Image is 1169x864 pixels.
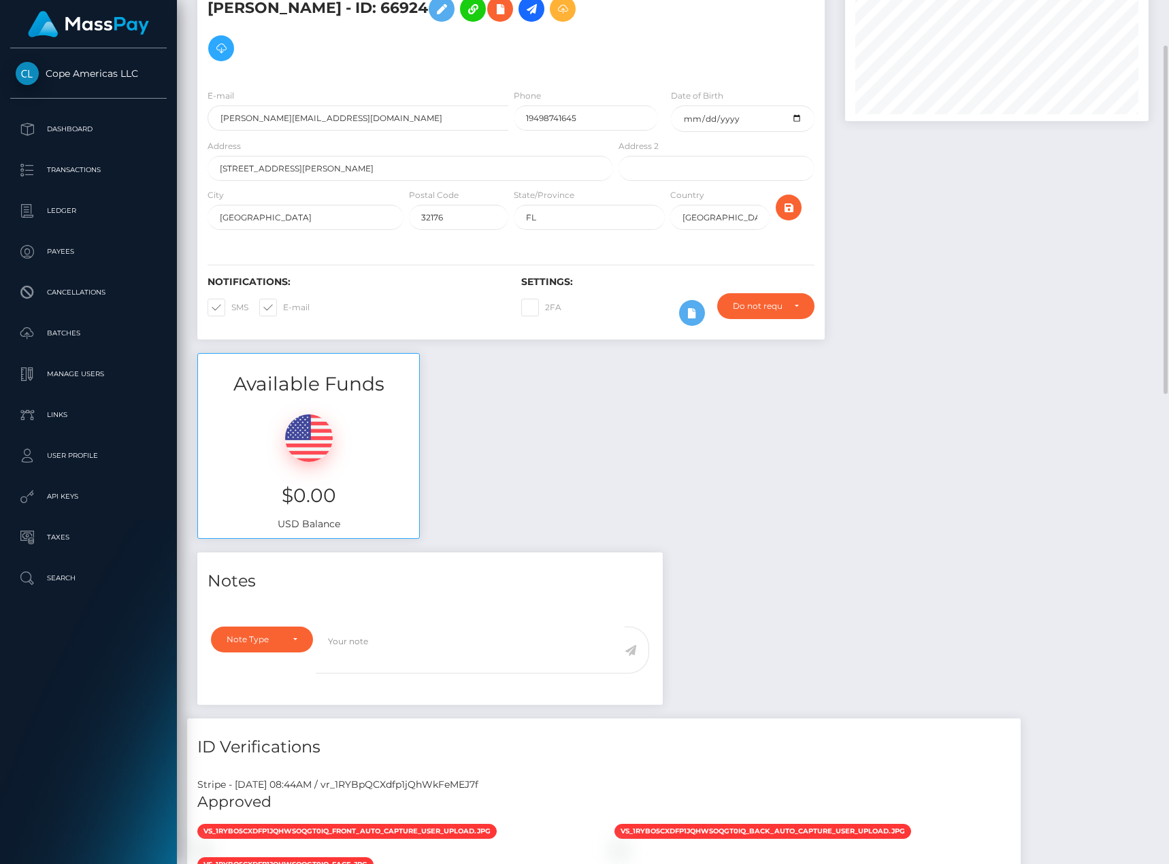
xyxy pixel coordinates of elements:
div: USD Balance [198,397,419,538]
a: Manage Users [10,357,167,391]
h6: Notifications: [208,276,501,288]
label: State/Province [514,189,574,201]
a: Taxes [10,520,167,554]
p: Cancellations [16,282,161,303]
h6: Settings: [521,276,814,288]
label: Date of Birth [671,90,723,102]
p: Ledger [16,201,161,221]
p: Batches [16,323,161,344]
a: Ledger [10,194,167,228]
label: City [208,189,224,201]
label: Address [208,140,241,152]
img: USD.png [285,414,333,462]
h4: Notes [208,569,653,593]
h3: Available Funds [198,371,419,397]
a: Search [10,561,167,595]
a: User Profile [10,439,167,473]
p: Links [16,405,161,425]
img: Cope Americas LLC [16,62,39,85]
img: MassPay Logo [28,11,149,37]
label: SMS [208,299,248,316]
a: Links [10,398,167,432]
a: Dashboard [10,112,167,146]
a: API Keys [10,480,167,514]
label: E-mail [259,299,310,316]
label: Postal Code [409,189,459,201]
a: Payees [10,235,167,269]
label: 2FA [521,299,561,316]
a: Transactions [10,153,167,187]
span: vs_1RYBo5CXdfp1jQhWsoQGT0IQ_front_auto_capture_user_upload.jpg [197,824,497,839]
a: Cancellations [10,276,167,310]
span: vs_1RYBo5CXdfp1jQhWsoQGT0IQ_back_auto_capture_user_upload.jpg [614,824,911,839]
button: Do not require [717,293,814,319]
img: vr_1RYBpQCXdfp1jQhWkFeMEJ7ffile_1RYBp1CXdfp1jQhWfJiMothU [614,844,625,855]
div: Stripe - [DATE] 08:44AM / vr_1RYBpQCXdfp1jQhWkFeMEJ7f [187,778,1021,792]
label: E-mail [208,90,234,102]
h4: ID Verifications [197,735,1010,759]
p: Search [16,568,161,588]
a: Batches [10,316,167,350]
label: Country [670,189,704,201]
p: User Profile [16,446,161,466]
p: API Keys [16,486,161,507]
label: Address 2 [619,140,659,152]
p: Dashboard [16,119,161,139]
div: Do not require [733,301,783,312]
h3: $0.00 [208,482,409,509]
p: Taxes [16,527,161,548]
p: Payees [16,242,161,262]
button: Note Type [211,627,313,652]
p: Transactions [16,160,161,180]
span: Cope Americas LLC [10,67,167,80]
div: Note Type [227,634,282,645]
h5: Approved [197,792,1010,813]
label: Phone [514,90,541,102]
p: Manage Users [16,364,161,384]
img: vr_1RYBpQCXdfp1jQhWkFeMEJ7ffile_1RYBofCXdfp1jQhWudl6ik4o [197,844,208,855]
